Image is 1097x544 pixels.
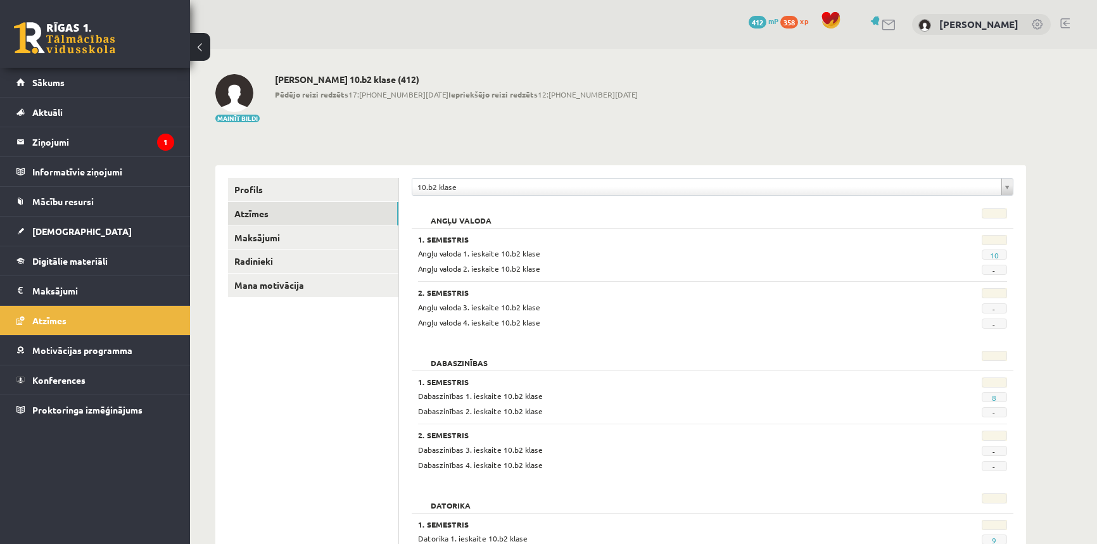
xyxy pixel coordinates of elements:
span: Angļu valoda 1. ieskaite 10.b2 klase [418,248,540,258]
a: Profils [228,178,398,201]
h3: 2. Semestris [418,431,906,440]
h3: 1. Semestris [418,377,906,386]
span: Aktuāli [32,106,63,118]
span: Angļu valoda 4. ieskaite 10.b2 klase [418,317,540,327]
a: 358 xp [780,16,815,26]
a: Konferences [16,365,174,395]
span: Proktoringa izmēģinājums [32,404,143,415]
legend: Maksājumi [32,276,174,305]
h2: Angļu valoda [418,208,504,221]
a: Mācību resursi [16,187,174,216]
a: 10.b2 klase [412,179,1013,195]
a: Proktoringa izmēģinājums [16,395,174,424]
h2: Dabaszinības [418,351,500,364]
span: [DEMOGRAPHIC_DATA] [32,225,132,237]
span: 10.b2 klase [417,179,996,195]
span: Mācību resursi [32,196,94,207]
span: Sākums [32,77,65,88]
a: Digitālie materiāli [16,246,174,275]
span: - [982,461,1007,471]
h3: 2. Semestris [418,288,906,297]
a: Ziņojumi1 [16,127,174,156]
legend: Ziņojumi [32,127,174,156]
a: 412 mP [749,16,778,26]
span: Digitālie materiāli [32,255,108,267]
span: Motivācijas programma [32,345,132,356]
span: Angļu valoda 2. ieskaite 10.b2 klase [418,263,540,274]
span: Dabaszinības 4. ieskaite 10.b2 klase [418,460,543,470]
i: 1 [157,134,174,151]
a: [DEMOGRAPHIC_DATA] [16,217,174,246]
span: 412 [749,16,766,28]
span: - [982,446,1007,456]
a: Maksājumi [16,276,174,305]
span: Datorika 1. ieskaite 10.b2 klase [418,533,528,543]
span: Dabaszinības 2. ieskaite 10.b2 klase [418,406,543,416]
a: Motivācijas programma [16,336,174,365]
a: 8 [992,393,996,403]
span: Atzīmes [32,315,67,326]
a: Mana motivācija [228,274,398,297]
a: Aktuāli [16,98,174,127]
a: Atzīmes [16,306,174,335]
legend: Informatīvie ziņojumi [32,157,174,186]
img: Ingus Riciks [215,74,253,112]
b: Pēdējo reizi redzēts [275,89,348,99]
span: - [982,303,1007,313]
span: 358 [780,16,798,28]
a: Rīgas 1. Tālmācības vidusskola [14,22,115,54]
span: 17:[PHONE_NUMBER][DATE] 12:[PHONE_NUMBER][DATE] [275,89,638,100]
span: Dabaszinības 1. ieskaite 10.b2 klase [418,391,543,401]
b: Iepriekšējo reizi redzēts [448,89,538,99]
span: Angļu valoda 3. ieskaite 10.b2 klase [418,302,540,312]
a: [PERSON_NAME] [939,18,1018,30]
span: Konferences [32,374,86,386]
span: xp [800,16,808,26]
a: Radinieki [228,250,398,273]
span: - [982,265,1007,275]
h3: 1. Semestris [418,520,906,529]
button: Mainīt bildi [215,115,260,122]
h2: Datorika [418,493,483,506]
img: Ingus Riciks [918,19,931,32]
a: Informatīvie ziņojumi [16,157,174,186]
span: Dabaszinības 3. ieskaite 10.b2 klase [418,445,543,455]
h2: [PERSON_NAME] 10.b2 klase (412) [275,74,638,85]
a: Sākums [16,68,174,97]
a: Atzīmes [228,202,398,225]
h3: 1. Semestris [418,235,906,244]
span: mP [768,16,778,26]
span: - [982,319,1007,329]
a: 10 [990,250,999,260]
span: - [982,407,1007,417]
a: Maksājumi [228,226,398,250]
